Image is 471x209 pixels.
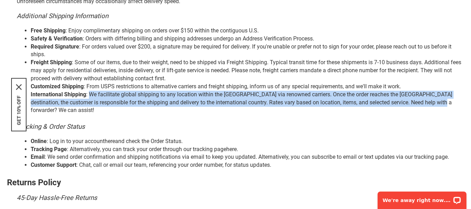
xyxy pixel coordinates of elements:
li: : From USPS restrictions to alternative carriers and freight shipping, inform us of any special r... [31,83,464,91]
svg: close icon [16,84,22,90]
b: Freight Shipping [31,59,72,66]
b: Email [31,154,45,160]
li: : Orders with differing billing and shipping addresses undergo an Address Verification Process. [31,35,464,43]
li: : Chat, call or email our team, referencing your order number, for status updates. [31,161,464,169]
button: GET 10% OFF [16,95,22,125]
a: here [105,138,115,144]
b: International Shipping [31,91,86,98]
h3: Additional Shipping Information [17,13,464,20]
li: : Some of our items, due to their weight, need to be shipped via Freight Shipping. Typical transi... [31,59,464,83]
b: Customized Shipping [31,83,84,90]
li: : We send order confirmation and shipping notifications via email to keep you updated. Alternativ... [31,153,464,161]
li: : For orders valued over $200, a signature may be required for delivery. If you're unable or pref... [31,43,464,59]
b: Safety & Verification [31,35,83,42]
button: Close [16,84,22,90]
li: : Enjoy complimentary shipping on orders over $150 within the contiguous U.S. [31,27,464,35]
b: Customer Support [31,162,76,168]
iframe: LiveChat chat widget [373,187,471,209]
b: Tracking Page [31,146,67,152]
h3: 45-Day Hassle-Free Returns [17,194,464,202]
li: : Log in to your account and check the Order Status. [31,137,464,145]
a: here. [226,146,238,152]
b: Required Signature [31,43,79,50]
h2: Returns Policy [7,178,464,187]
h3: Tracking & Order Status [17,123,464,130]
b: Free Shipping [31,27,66,34]
li: : Alternatively, you can track your order through our tracking page [31,145,464,154]
b: Online [31,138,47,144]
li: : We facilitate global shipping to any location within the [GEOGRAPHIC_DATA] via renowned carrier... [31,91,464,115]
